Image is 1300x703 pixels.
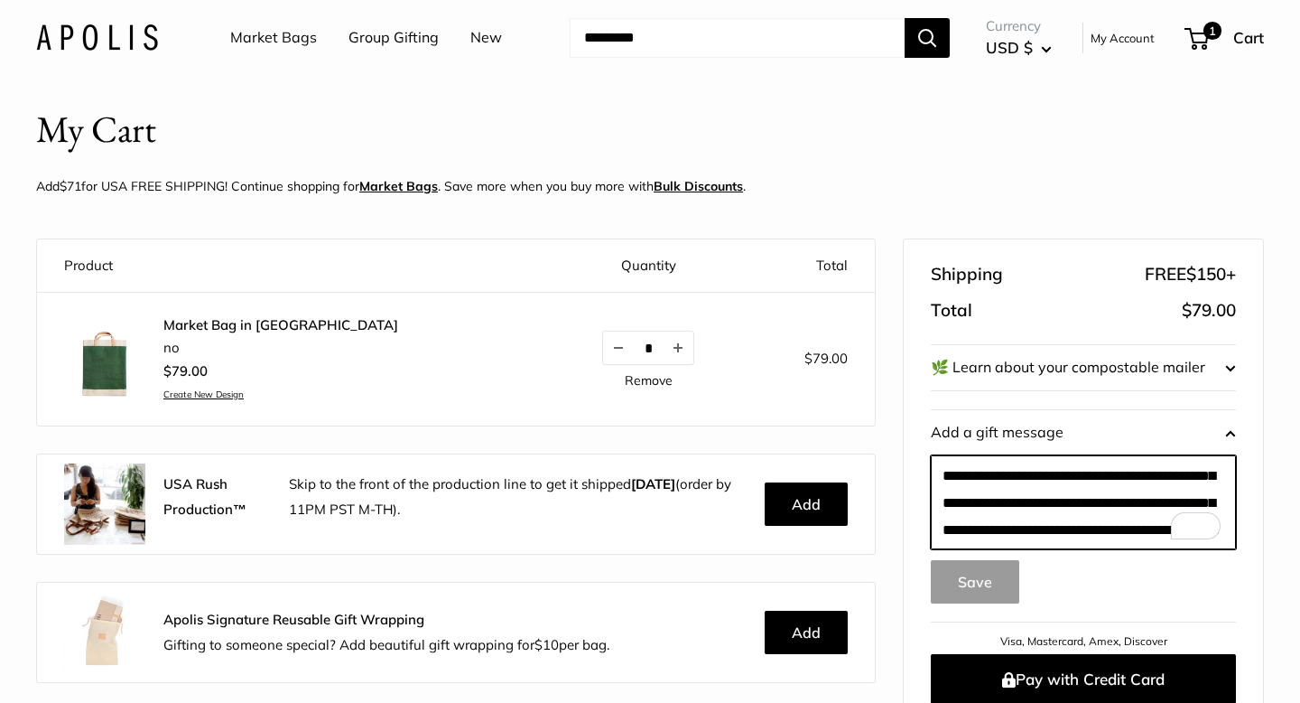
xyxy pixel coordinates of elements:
a: Create New Design [163,389,398,400]
img: Market Bag in Field Green [64,316,145,398]
input: Quantity [634,341,663,356]
span: $71 [60,178,81,194]
img: Apolis_GiftWrapping_5_90x_2x.jpg [64,592,145,673]
h1: My Cart [36,103,156,156]
span: USD $ [986,38,1033,57]
input: Search... [570,18,905,58]
span: Shipping [931,258,1003,291]
button: Add [765,611,848,654]
span: $10 [534,636,559,653]
a: Market Bag in [GEOGRAPHIC_DATA] [163,316,398,334]
a: Remove [625,374,673,387]
th: Total [746,239,875,293]
span: Cart [1233,28,1264,47]
span: FREE + [1145,258,1236,291]
span: $79.00 [804,350,848,367]
button: Add a gift message [931,410,1236,455]
a: Visa, Mastercard, Amex, Discover [1000,634,1167,648]
img: Apolis [36,24,158,51]
th: Product [37,239,552,293]
a: Group Gifting [348,24,439,52]
button: 🌿 Learn about your compostable mailer [931,345,1236,390]
a: Market Bags [230,24,317,52]
b: [DATE] [631,475,675,492]
span: 1 [1203,22,1221,40]
button: Search [905,18,950,58]
button: Increase quantity by 1 [663,332,693,364]
span: Total [931,295,972,327]
u: Bulk Discounts [654,178,743,194]
a: My Account [1091,27,1155,49]
span: $79.00 [163,362,208,380]
a: Market Bags [359,178,438,194]
th: Quantity [552,239,746,293]
li: no [163,338,398,359]
button: Save [931,560,1019,604]
span: $79.00 [1182,299,1236,321]
span: Currency [986,14,1052,39]
button: USD $ [986,33,1052,62]
span: $150 [1186,263,1226,285]
button: Decrease quantity by 1 [603,332,634,364]
button: Add [765,483,848,526]
textarea: To enrich screen reader interactions, please activate Accessibility in Grammarly extension settings [931,455,1236,549]
strong: USA Rush Production™ [163,475,246,518]
img: rush.jpg [64,464,145,545]
a: New [470,24,502,52]
strong: Apolis Signature Reusable Gift Wrapping [163,611,424,628]
p: Add for USA FREE SHIPPING! Continue shopping for . Save more when you buy more with . [36,174,746,198]
span: Gifting to someone special? Add beautiful gift wrapping for per bag. [163,636,609,653]
a: 1 Cart [1186,23,1264,52]
p: Skip to the front of the production line to get it shipped (order by 11PM PST M-TH). [289,472,751,522]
